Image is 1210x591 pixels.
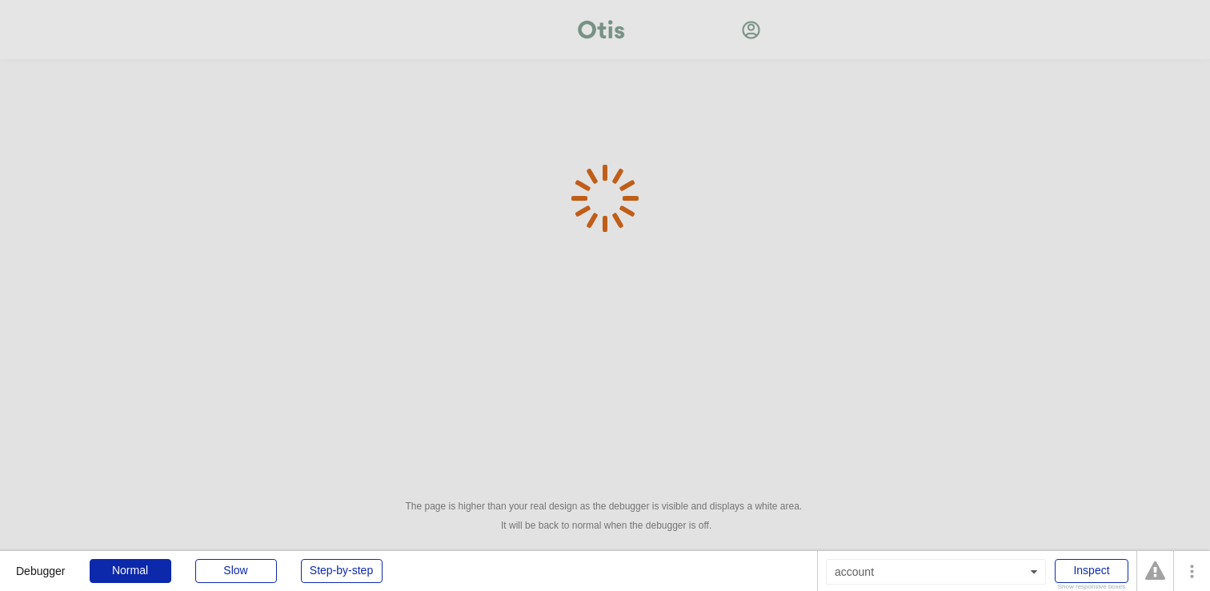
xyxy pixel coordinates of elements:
div: Inspect [1055,559,1128,583]
div: Show responsive boxes [1055,584,1128,590]
div: Normal [90,559,171,583]
div: Debugger [16,551,66,577]
div: Slow [195,559,277,583]
div: account [826,559,1046,585]
div: Step-by-step [301,559,383,583]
